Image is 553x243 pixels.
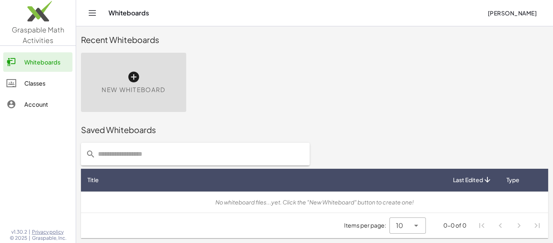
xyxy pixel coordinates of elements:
span: Graspable Math Activities [12,25,64,45]
span: 10 [396,221,403,230]
span: | [29,235,30,241]
a: Whiteboards [3,52,72,72]
nav: Pagination Navigation [473,216,547,235]
span: | [29,229,30,235]
i: prepended action [86,149,96,159]
span: Last Edited [453,176,483,184]
div: Recent Whiteboards [81,34,548,45]
a: Classes [3,73,72,93]
a: Account [3,95,72,114]
a: Privacy policy [32,229,66,235]
div: 0-0 of 0 [443,221,466,230]
span: v1.30.2 [11,229,27,235]
div: Saved Whiteboards [81,124,548,135]
button: Toggle navigation [86,6,99,19]
div: No whiteboard files...yet. Click the "New Whiteboard" button to create one! [87,198,542,206]
span: Graspable, Inc. [32,235,66,241]
div: Account [24,99,69,109]
span: © 2025 [10,235,27,241]
span: Title [87,176,99,184]
button: [PERSON_NAME] [481,6,543,20]
div: Whiteboards [24,57,69,67]
span: [PERSON_NAME] [487,9,537,17]
div: Classes [24,78,69,88]
span: Items per page: [344,221,389,230]
span: Type [506,176,519,184]
span: New Whiteboard [102,85,165,95]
